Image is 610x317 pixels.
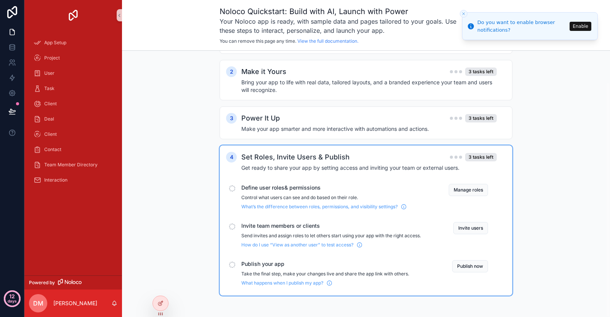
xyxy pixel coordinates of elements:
[44,40,66,46] span: App Setup
[29,127,117,141] a: Client
[29,36,117,50] a: App Setup
[29,66,117,80] a: User
[29,51,117,65] a: Project
[44,116,54,122] span: Deal
[477,19,567,34] div: Do you want to enable browser notifications?
[297,38,358,44] a: View the full documentation.
[29,143,117,156] a: Contact
[29,280,55,286] span: Powered by
[44,101,57,107] span: Client
[29,173,117,187] a: Interaction
[33,299,43,308] span: DM
[29,158,117,172] a: Team Member Directory
[44,70,55,76] span: User
[570,22,591,31] button: Enable
[220,38,296,44] span: You can remove this page any time.
[8,296,17,306] p: days
[9,293,15,300] p: 12
[44,162,98,168] span: Team Member Directory
[44,85,55,92] span: Task
[67,9,79,21] img: App logo
[53,299,97,307] p: [PERSON_NAME]
[460,10,467,18] button: Close toast
[44,146,61,153] span: Contact
[24,31,122,197] div: scrollable content
[29,112,117,126] a: Deal
[220,17,463,35] h3: Your Noloco app is ready, with sample data and pages tailored to your goals. Use these steps to i...
[220,6,463,17] h1: Noloco Quickstart: Build with AI, Launch with Power
[24,275,122,290] a: Powered by
[44,131,57,137] span: Client
[29,97,117,111] a: Client
[44,177,67,183] span: Interaction
[44,55,60,61] span: Project
[29,82,117,95] a: Task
